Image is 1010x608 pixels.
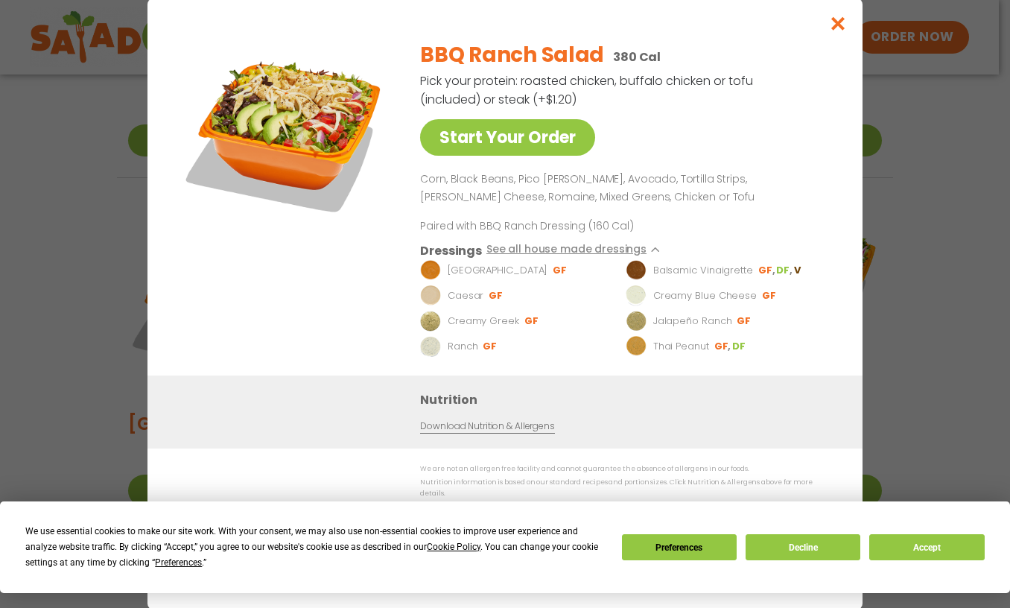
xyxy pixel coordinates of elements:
[25,524,603,571] div: We use essential cookies to make our site work. With your consent, we may also use non-essential ...
[483,340,498,353] li: GF
[732,340,747,353] li: DF
[448,314,519,329] p: Creamy Greek
[155,557,202,568] span: Preferences
[794,264,802,277] li: V
[420,72,755,109] p: Pick your protein: roasted chicken, buffalo chicken or tofu (included) or steak (+$1.20)
[420,390,840,409] h3: Nutrition
[714,340,732,353] li: GF
[776,264,793,277] li: DF
[626,336,647,357] img: Dressing preview image for Thai Peanut
[420,218,696,234] p: Paired with BBQ Ranch Dressing (160 Cal)
[762,289,778,303] li: GF
[420,419,554,434] a: Download Nutrition & Allergens
[746,534,860,560] button: Decline
[420,463,833,475] p: We are not an allergen free facility and cannot guarantee the absence of allergens in our foods.
[181,28,390,237] img: Featured product photo for BBQ Ranch Salad
[448,288,483,303] p: Caesar
[869,534,984,560] button: Accept
[448,339,478,354] p: Ranch
[626,260,647,281] img: Dressing preview image for Balsamic Vinaigrette
[420,260,441,281] img: Dressing preview image for BBQ Ranch
[420,241,482,260] h3: Dressings
[626,311,647,332] img: Dressing preview image for Jalapeño Ranch
[420,39,604,71] h2: BBQ Ranch Salad
[420,477,833,500] p: Nutrition information is based on our standard recipes and portion sizes. Click Nutrition & Aller...
[420,336,441,357] img: Dressing preview image for Ranch
[653,339,709,354] p: Thai Peanut
[653,288,757,303] p: Creamy Blue Cheese
[653,263,753,278] p: Balsamic Vinaigrette
[613,48,661,66] p: 380 Cal
[758,264,776,277] li: GF
[420,171,827,206] p: Corn, Black Beans, Pico [PERSON_NAME], Avocado, Tortilla Strips, [PERSON_NAME] Cheese, Romaine, M...
[653,314,732,329] p: Jalapeño Ranch
[524,314,540,328] li: GF
[427,542,480,552] span: Cookie Policy
[420,311,441,332] img: Dressing preview image for Creamy Greek
[622,534,737,560] button: Preferences
[489,289,504,303] li: GF
[420,285,441,306] img: Dressing preview image for Caesar
[420,119,595,156] a: Start Your Order
[737,314,752,328] li: GF
[448,263,547,278] p: [GEOGRAPHIC_DATA]
[626,285,647,306] img: Dressing preview image for Creamy Blue Cheese
[553,264,568,277] li: GF
[486,241,667,260] button: See all house made dressings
